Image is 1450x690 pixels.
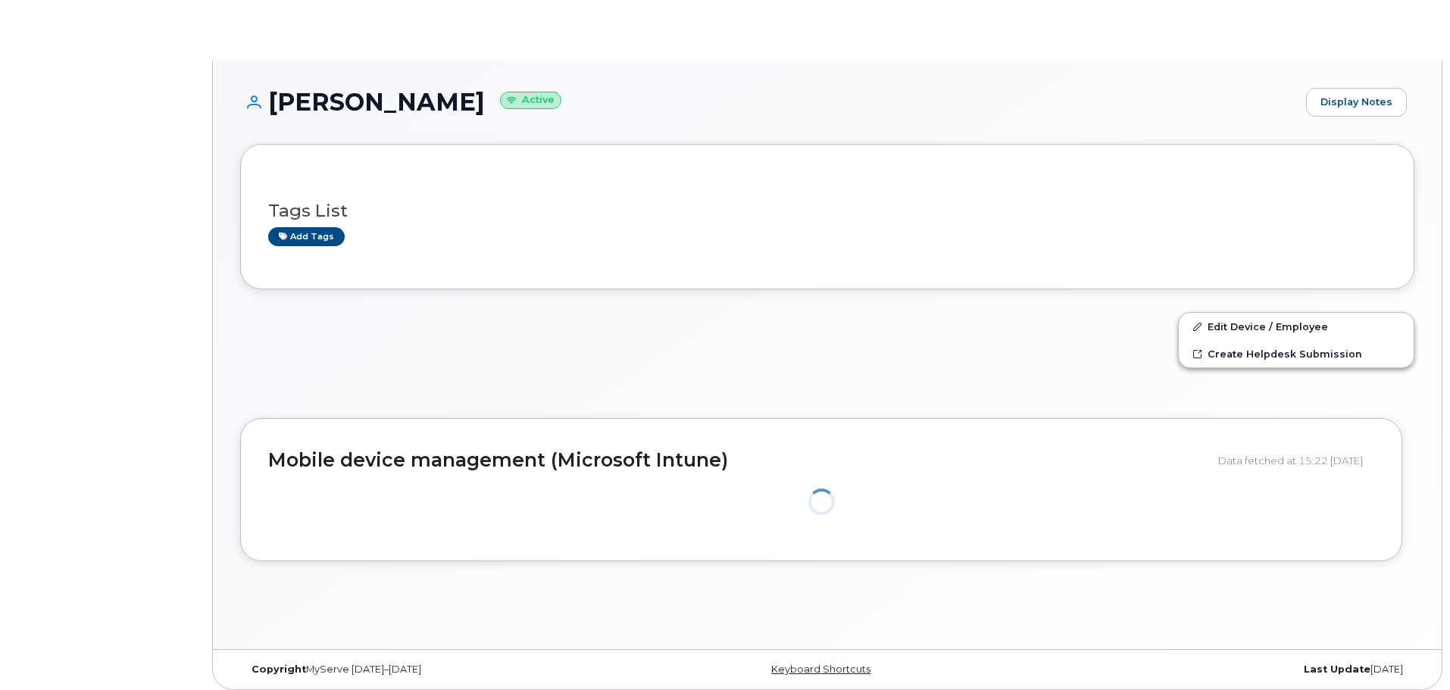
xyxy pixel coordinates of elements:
[240,89,1298,115] h1: [PERSON_NAME]
[1218,446,1374,475] div: Data fetched at 15:22 [DATE]
[1179,313,1414,340] a: Edit Device / Employee
[252,663,306,675] strong: Copyright
[1179,340,1414,367] a: Create Helpdesk Submission
[1023,663,1414,676] div: [DATE]
[268,201,1386,220] h3: Tags List
[771,663,870,675] a: Keyboard Shortcuts
[1304,663,1370,675] strong: Last Update
[240,663,632,676] div: MyServe [DATE]–[DATE]
[268,227,345,246] a: Add tags
[1306,88,1407,117] a: Display Notes
[500,92,561,109] small: Active
[268,450,1207,471] h2: Mobile device management (Microsoft Intune)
